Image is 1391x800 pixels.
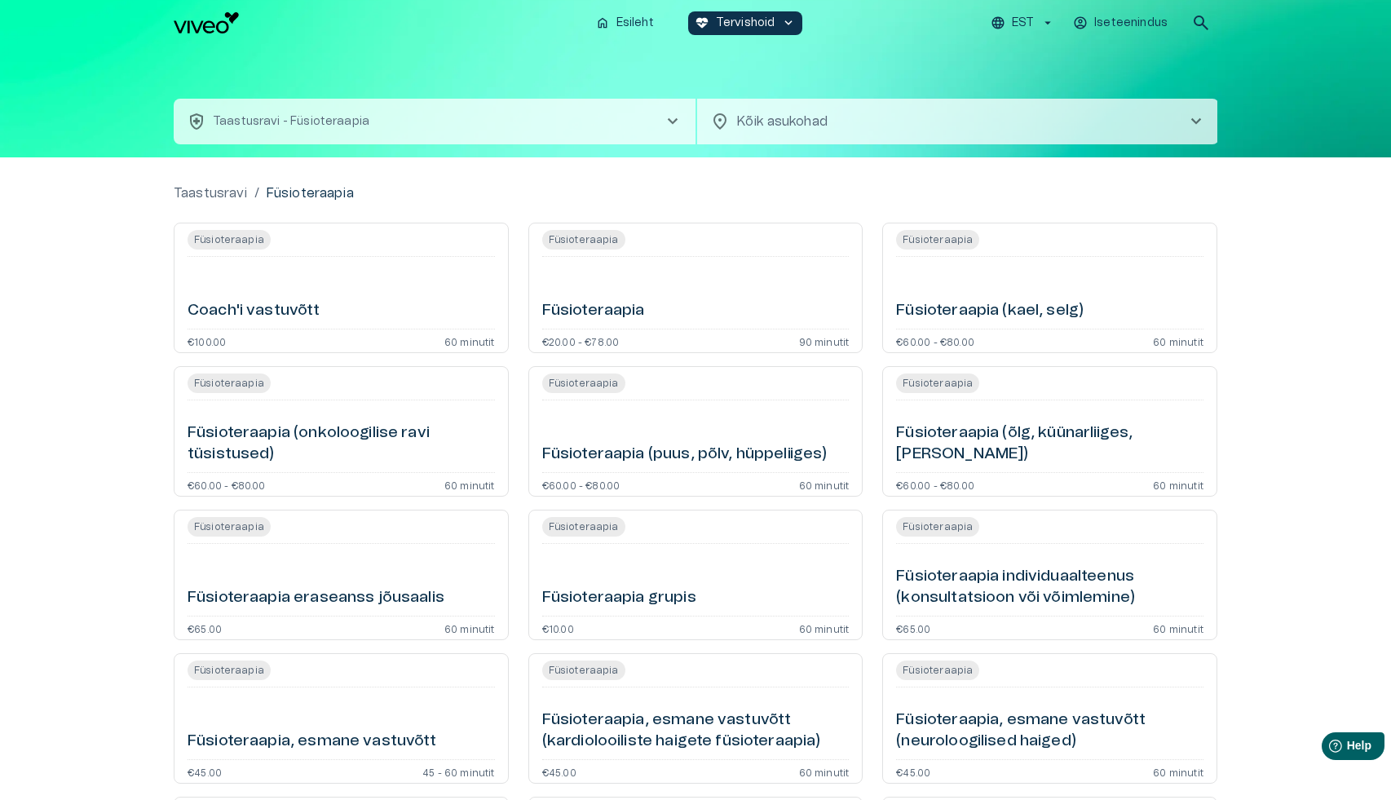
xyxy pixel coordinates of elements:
a: Taastusravi [174,183,248,203]
button: ecg_heartTervishoidkeyboard_arrow_down [688,11,803,35]
button: Iseteenindus [1071,11,1172,35]
p: €65.00 [188,623,222,633]
span: chevron_right [663,112,682,131]
p: Füsioteraapia [266,183,354,203]
span: Füsioteraapia [542,661,625,680]
button: EST [988,11,1058,35]
p: 60 minutit [1153,336,1203,346]
span: location_on [710,112,730,131]
h6: Füsioteraapia grupis [542,587,696,609]
p: 45 - 60 minutit [422,767,495,776]
p: €60.00 - €80.00 [896,336,974,346]
a: Open service booking details [174,366,509,497]
span: Füsioteraapia [542,517,625,537]
h6: Füsioteraapia [542,300,645,322]
span: home [595,15,610,30]
h6: Füsioteraapia, esmane vastuvõtt (neuroloogilised haiged) [896,709,1203,753]
span: Füsioteraapia [542,373,625,393]
p: 60 minutit [444,336,495,346]
span: Füsioteraapia [188,373,271,393]
p: Iseteenindus [1094,15,1168,32]
img: Viveo logo [174,12,239,33]
p: / [254,183,259,203]
h6: Füsioteraapia, esmane vastuvõtt (kardiolooiliste haigete füsioteraapia) [542,709,850,753]
h6: Füsioteraapia (õlg, küünarliiges, [PERSON_NAME]) [896,422,1203,466]
span: Füsioteraapia [896,661,979,680]
a: Open service booking details [882,223,1217,353]
h6: Coach'i vastuvõtt [188,300,320,322]
p: EST [1012,15,1034,32]
a: Open service booking details [882,653,1217,784]
span: Füsioteraapia [188,517,271,537]
span: Füsioteraapia [188,230,271,250]
a: Open service booking details [528,366,863,497]
p: €10.00 [542,623,574,633]
h6: Füsioteraapia, esmane vastuvõtt [188,731,437,753]
p: Tervishoid [716,15,775,32]
span: Füsioteraapia [896,230,979,250]
span: health_and_safety [187,112,206,131]
p: €20.00 - €78.00 [542,336,620,346]
p: 90 minutit [799,336,850,346]
p: €65.00 [896,623,930,633]
button: open search modal [1185,7,1217,39]
button: homeEsileht [589,11,662,35]
p: 60 minutit [444,623,495,633]
p: €45.00 [542,767,576,776]
span: Füsioteraapia [896,517,979,537]
p: 60 minutit [1153,480,1203,489]
p: 60 minutit [799,623,850,633]
a: Open service booking details [528,653,863,784]
p: Taastusravi - Füsioteraapia [213,113,369,130]
a: Open service booking details [882,366,1217,497]
p: €60.00 - €80.00 [188,480,266,489]
h6: Füsioteraapia (kael, selg) [896,300,1084,322]
p: €100.00 [188,336,226,346]
p: Esileht [616,15,654,32]
iframe: Help widget launcher [1264,726,1391,771]
p: Kõik asukohad [736,112,1160,131]
span: Füsioteraapia [188,661,271,680]
p: €60.00 - €80.00 [542,480,620,489]
p: 60 minutit [1153,767,1203,776]
a: Open service booking details [528,510,863,640]
h6: Füsioteraapia individuaalteenus (konsultatsioon või võimlemine) [896,566,1203,609]
h6: Füsioteraapia (onkoloogilise ravi tüsistused) [188,422,495,466]
a: Open service booking details [174,223,509,353]
p: 60 minutit [799,767,850,776]
span: ecg_heart [695,15,709,30]
a: Open service booking details [174,510,509,640]
span: Füsioteraapia [542,230,625,250]
p: €60.00 - €80.00 [896,480,974,489]
h6: Füsioteraapia eraseanss jõusaalis [188,587,444,609]
p: 60 minutit [444,480,495,489]
button: health_and_safetyTaastusravi - Füsioteraapiachevron_right [174,99,695,144]
span: keyboard_arrow_down [781,15,796,30]
p: €45.00 [188,767,222,776]
span: search [1191,13,1211,33]
p: 60 minutit [799,480,850,489]
p: €45.00 [896,767,930,776]
h6: Füsioteraapia (puus, põlv, hüppeliiges) [542,444,828,466]
a: Open service booking details [882,510,1217,640]
p: 60 minutit [1153,623,1203,633]
span: Füsioteraapia [896,373,979,393]
span: chevron_right [1186,112,1206,131]
a: Navigate to homepage [174,12,582,33]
